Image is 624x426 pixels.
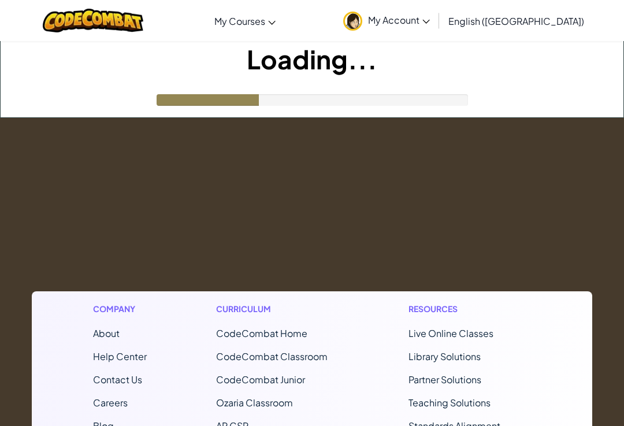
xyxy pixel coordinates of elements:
span: My Account [368,14,430,26]
a: CodeCombat Classroom [216,350,328,362]
h1: Curriculum [216,303,339,315]
h1: Company [93,303,147,315]
a: Library Solutions [408,350,481,362]
a: Live Online Classes [408,327,493,339]
a: English ([GEOGRAPHIC_DATA]) [443,5,590,36]
span: My Courses [214,15,265,27]
span: CodeCombat Home [216,327,307,339]
a: My Courses [209,5,281,36]
a: Teaching Solutions [408,397,491,409]
h1: Loading... [1,41,623,77]
img: avatar [343,12,362,31]
a: Help Center [93,350,147,362]
a: Careers [93,397,128,409]
a: CodeCombat Junior [216,373,305,386]
a: Ozaria Classroom [216,397,293,409]
img: CodeCombat logo [43,9,144,32]
a: My Account [337,2,436,39]
a: About [93,327,120,339]
span: Contact Us [93,373,142,386]
span: English ([GEOGRAPHIC_DATA]) [448,15,584,27]
h1: Resources [408,303,532,315]
a: Partner Solutions [408,373,481,386]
